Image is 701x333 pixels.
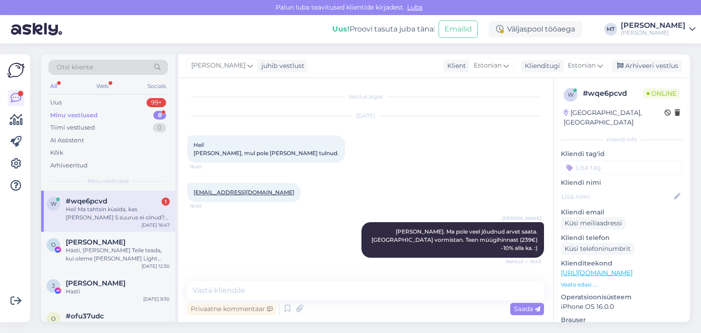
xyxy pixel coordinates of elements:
div: [DATE] 12:30 [141,263,170,270]
div: Uus [50,98,62,107]
div: [PERSON_NAME] [621,29,685,36]
span: Otsi kliente [57,62,93,72]
div: Privaatne kommentaar [187,303,276,315]
span: Olga Lepaeva [66,238,126,246]
span: 16:40 [190,163,224,170]
span: Minu vestlused [88,177,129,185]
p: iPhone OS 16.0.0 [561,302,683,312]
div: Hei! Ma tahtsin küsida, kas [PERSON_NAME] S suurus ei olnud? [PERSON_NAME] inimesele kellele ma s... [66,205,170,222]
div: Arhiveeri vestlus [612,60,682,72]
div: Tänan Teid! [66,320,170,328]
div: Web [94,80,110,92]
p: Kliendi email [561,208,683,217]
span: Hei! [PERSON_NAME], mul pole [PERSON_NAME] tulnud. [194,141,339,156]
span: o [51,315,56,322]
div: [DATE] 16:47 [141,222,170,229]
img: Askly Logo [7,62,25,79]
div: 99+ [146,98,166,107]
span: [PERSON_NAME]. Ma pole veel jõudnud arvet saata. [GEOGRAPHIC_DATA] vormistan. Teen müügihinnast (... [371,228,539,251]
input: Lisa tag [561,161,683,174]
a: [URL][DOMAIN_NAME] [561,269,633,277]
div: Hästi, [PERSON_NAME] Teile teada, kui oleme [PERSON_NAME] Light [PERSON_NAME] [PERSON_NAME] pannu... [66,246,170,263]
span: Jane Kodar [66,279,126,287]
p: Kliendi tag'id [561,149,683,159]
div: # wqe6pcvd [583,88,643,99]
div: Kõik [50,148,63,157]
div: MT [604,23,617,36]
span: Estonian [474,61,502,71]
div: Klient [444,61,466,71]
div: Kliendi info [561,135,683,144]
div: All [48,80,59,92]
div: [DATE] [187,112,544,120]
input: Lisa nimi [561,192,672,202]
p: Klienditeekond [561,259,683,268]
div: Küsi telefoninumbrit [561,243,634,255]
span: Luba [404,3,425,11]
span: Saada [514,305,540,313]
a: [EMAIL_ADDRESS][DOMAIN_NAME] [194,189,294,196]
div: Hasti [66,287,170,296]
span: w [51,200,57,207]
a: [PERSON_NAME][PERSON_NAME] [621,22,696,36]
p: Kliendi nimi [561,178,683,187]
span: [PERSON_NAME] [502,215,541,222]
p: Vaata edasi ... [561,281,683,289]
span: J [52,282,55,289]
span: [PERSON_NAME] [191,61,246,71]
span: O [51,241,56,248]
div: Tiimi vestlused [50,123,95,132]
div: Arhiveeritud [50,161,88,170]
span: Estonian [568,61,596,71]
div: Minu vestlused [50,111,98,120]
div: Vestlus algas [187,93,544,101]
div: juhib vestlust [258,61,304,71]
span: #wqe6pcvd [66,197,107,205]
button: Emailid [439,21,478,38]
div: [GEOGRAPHIC_DATA], [GEOGRAPHIC_DATA] [564,108,664,127]
div: 8 [153,111,166,120]
span: 16:40 [190,203,224,209]
p: Brauser [561,315,683,325]
span: Nähtud ✓ 16:43 [506,258,541,265]
div: Klienditugi [521,61,560,71]
span: Online [643,88,680,99]
div: Küsi meiliaadressi [561,217,626,229]
div: Socials [146,80,168,92]
div: 0 [153,123,166,132]
div: AI Assistent [50,136,84,145]
span: #ofu37udc [66,312,104,320]
p: Kliendi telefon [561,233,683,243]
span: w [568,91,574,98]
div: [DATE] 9:30 [143,296,170,302]
p: Operatsioonisüsteem [561,292,683,302]
div: Proovi tasuta juba täna: [332,24,435,35]
div: 1 [162,198,170,206]
div: Väljaspool tööaega [489,21,582,37]
div: [PERSON_NAME] [621,22,685,29]
b: Uus! [332,25,350,33]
